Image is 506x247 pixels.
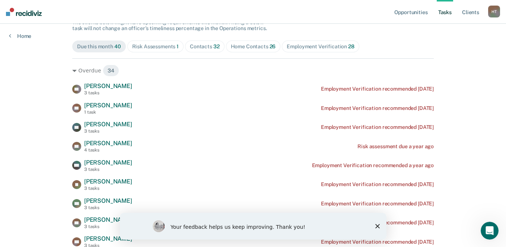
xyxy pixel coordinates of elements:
span: 26 [270,43,276,49]
div: 3 tasks [84,186,132,191]
div: Employment Verification recommended [DATE] [321,239,434,245]
div: Employment Verification [287,43,354,50]
div: 4 tasks [84,147,132,153]
div: Home Contacts [231,43,276,50]
div: 3 tasks [84,167,132,172]
div: Employment Verification recommended a year ago [312,162,434,169]
div: Overdue 34 [72,65,434,77]
div: Risk assessment due a year ago [357,143,434,150]
span: 32 [213,43,220,49]
span: 34 [103,65,119,77]
span: [PERSON_NAME] [84,121,132,128]
span: [PERSON_NAME] [84,140,132,147]
iframe: Survey by Kim from Recidiviz [120,213,386,240]
div: Due this month [77,43,121,50]
span: 28 [348,43,354,49]
div: 3 tasks [84,205,132,210]
span: [PERSON_NAME] [84,216,132,223]
span: [PERSON_NAME] [84,82,132,90]
div: Employment Verification recommended [DATE] [321,124,434,130]
div: Employment Verification recommended [DATE] [321,86,434,92]
div: Employment Verification recommended [DATE] [321,201,434,207]
span: 40 [114,43,121,49]
div: 3 tasks [84,129,132,134]
div: 1 task [84,110,132,115]
div: 3 tasks [84,224,132,229]
span: [PERSON_NAME] [84,197,132,204]
span: [PERSON_NAME] [84,235,132,242]
span: The clients below might have upcoming requirements this month. Hiding a below task will not chang... [72,19,267,32]
span: [PERSON_NAME] [84,178,132,185]
img: Recidiviz [6,8,42,16]
span: [PERSON_NAME] [84,102,132,109]
button: HT [488,6,500,17]
span: [PERSON_NAME] [84,159,132,166]
iframe: Intercom live chat [481,222,499,240]
div: Contacts [190,43,220,50]
span: 1 [176,43,179,49]
div: Employment Verification recommended [DATE] [321,105,434,111]
a: Home [9,33,31,39]
div: Employment Verification recommended [DATE] [321,181,434,188]
div: H T [488,6,500,17]
div: 3 tasks [84,90,132,95]
div: Risk Assessments [132,43,179,50]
